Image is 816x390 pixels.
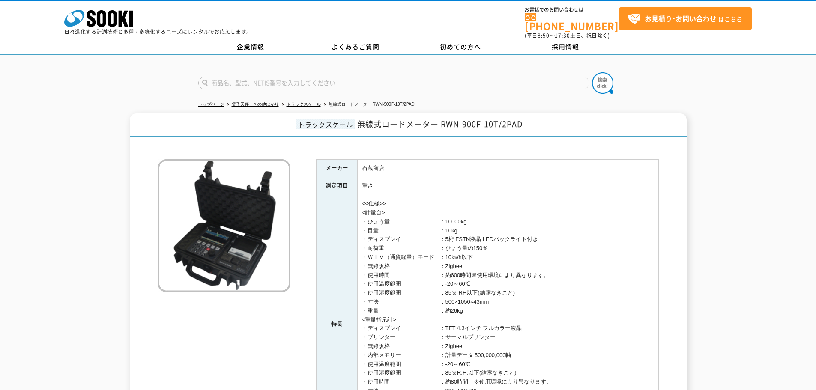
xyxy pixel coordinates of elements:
[538,32,550,39] span: 8:50
[592,72,613,94] img: btn_search.png
[628,12,742,25] span: はこちら
[316,159,357,177] th: メーカー
[64,29,252,34] p: 日々進化する計測技術と多種・多様化するニーズにレンタルでお応えします。
[198,102,224,107] a: トップページ
[440,42,481,51] span: 初めての方へ
[198,77,589,89] input: 商品名、型式、NETIS番号を入力してください
[513,41,618,54] a: 採用情報
[232,102,279,107] a: 電子天秤・その他はかり
[555,32,570,39] span: 17:30
[322,100,415,109] li: 無線式ロードメーター RWN-900F-10T/2PAD
[525,7,619,12] span: お電話でのお問い合わせは
[525,13,619,31] a: [PHONE_NUMBER]
[296,119,355,129] span: トラックスケール
[357,177,658,195] td: 重さ
[357,159,658,177] td: 石蔵商店
[316,177,357,195] th: 測定項目
[158,159,290,292] img: 無線式ロードメーター RWN-900F-10T/2PAD
[408,41,513,54] a: 初めての方へ
[645,13,717,24] strong: お見積り･お問い合わせ
[303,41,408,54] a: よくあるご質問
[198,41,303,54] a: 企業情報
[287,102,321,107] a: トラックスケール
[619,7,752,30] a: お見積り･お問い合わせはこちら
[525,32,610,39] span: (平日 ～ 土日、祝日除く)
[357,118,523,130] span: 無線式ロードメーター RWN-900F-10T/2PAD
